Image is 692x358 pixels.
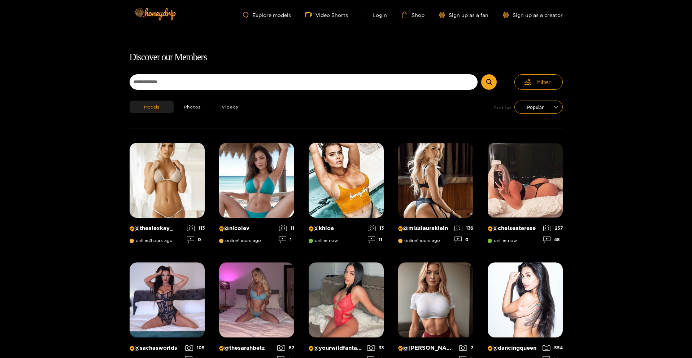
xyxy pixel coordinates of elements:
[219,345,274,352] p: @ thesarahbetz
[520,102,557,112] span: Popular
[368,225,384,231] div: 13
[130,262,205,337] img: Creator Profile Image: sachasworlds
[174,101,212,113] button: Photos
[488,238,517,243] span: online now
[309,238,338,243] span: online now
[277,345,294,351] div: 87
[185,345,205,351] div: 105
[488,262,563,337] img: Creator Profile Image: dancingqueen
[130,143,205,218] img: Creator Profile Image: thealexkay_
[130,101,174,113] button: Models
[305,12,348,18] a: Video Shorts
[305,12,315,18] span: video-camera
[279,237,294,243] div: 1
[401,12,425,18] a: Shop
[130,345,182,352] p: @ sachasworlds
[309,143,384,218] img: Creator Profile Image: khloe
[309,143,384,248] a: Creator Profile Image: khloe@khloeonline now1311
[219,143,294,248] a: Creator Profile Image: nicolev@nicolevonline1hours ago111
[219,143,294,218] img: Creator Profile Image: nicolev
[219,225,275,232] p: @ nicolev
[481,74,497,90] button: Submit Search
[514,101,563,114] div: sort
[130,238,173,243] span: online 2 hours ago
[219,262,294,337] img: Creator Profile Image: thesarahbetz
[130,225,183,232] p: @ thealexkay_
[543,237,563,243] div: 48
[309,345,364,352] p: @ yourwildfantasyy69
[488,143,563,218] img: Creator Profile Image: chelseaterese
[398,225,451,232] p: @ misslauraklein
[454,237,473,243] div: 0
[398,345,456,352] p: @ [PERSON_NAME]
[219,238,261,243] span: online 1 hours ago
[439,12,488,18] a: Sign up as a fan
[187,237,205,243] div: 0
[279,225,294,231] div: 11
[503,12,563,18] a: Sign up as a creator
[494,103,512,111] span: Sort by:
[362,12,387,18] a: Login
[309,262,384,337] img: Creator Profile Image: yourwildfantasyy69
[367,345,384,351] div: 33
[398,262,473,337] img: Creator Profile Image: michelle
[130,143,205,248] a: Creator Profile Image: thealexkay_@thealexkay_online2hours ago1130
[130,50,563,65] h1: Discover our Members
[514,74,563,90] button: Filter
[488,345,539,352] p: @ dancingqueen
[398,238,440,243] span: online 1 hours ago
[459,345,473,351] div: 7
[309,225,364,232] p: @ khloe
[537,78,551,86] span: Filter
[368,237,384,243] div: 11
[398,143,473,218] img: Creator Profile Image: misslauraklein
[454,225,473,231] div: 136
[187,225,205,231] div: 113
[398,143,473,248] a: Creator Profile Image: misslauraklein@misslaurakleinonline1hours ago1360
[488,143,563,248] a: Creator Profile Image: chelseaterese@chelseatereseonline now25748
[543,225,563,231] div: 257
[243,12,291,18] a: Explore models
[211,101,249,113] button: Videos
[543,345,563,351] div: 554
[488,225,540,232] p: @ chelseaterese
